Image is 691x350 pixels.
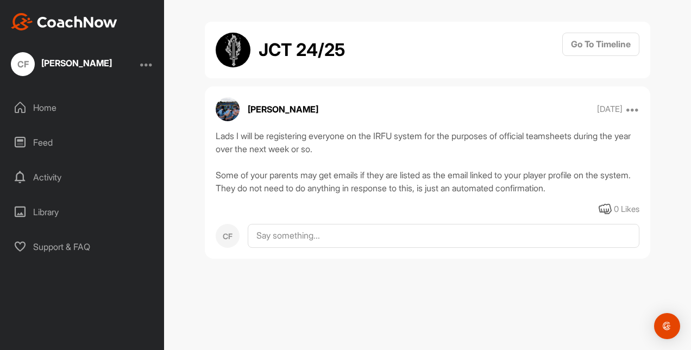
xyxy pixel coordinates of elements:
[597,104,623,115] p: [DATE]
[216,224,240,248] div: CF
[6,164,159,191] div: Activity
[6,198,159,226] div: Library
[562,33,639,67] a: Go To Timeline
[216,129,639,195] div: Lads I will be registering everyone on the IRFU system for the purposes of official teamsheets du...
[562,33,639,56] button: Go To Timeline
[11,52,35,76] div: CF
[6,233,159,260] div: Support & FAQ
[41,59,112,67] div: [PERSON_NAME]
[6,129,159,156] div: Feed
[259,37,345,63] h2: JCT 24/25
[216,97,240,121] img: avatar
[11,13,117,30] img: CoachNow
[614,203,639,216] div: 0 Likes
[654,313,680,339] div: Open Intercom Messenger
[248,103,318,116] p: [PERSON_NAME]
[6,94,159,121] div: Home
[216,33,250,67] img: avatar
